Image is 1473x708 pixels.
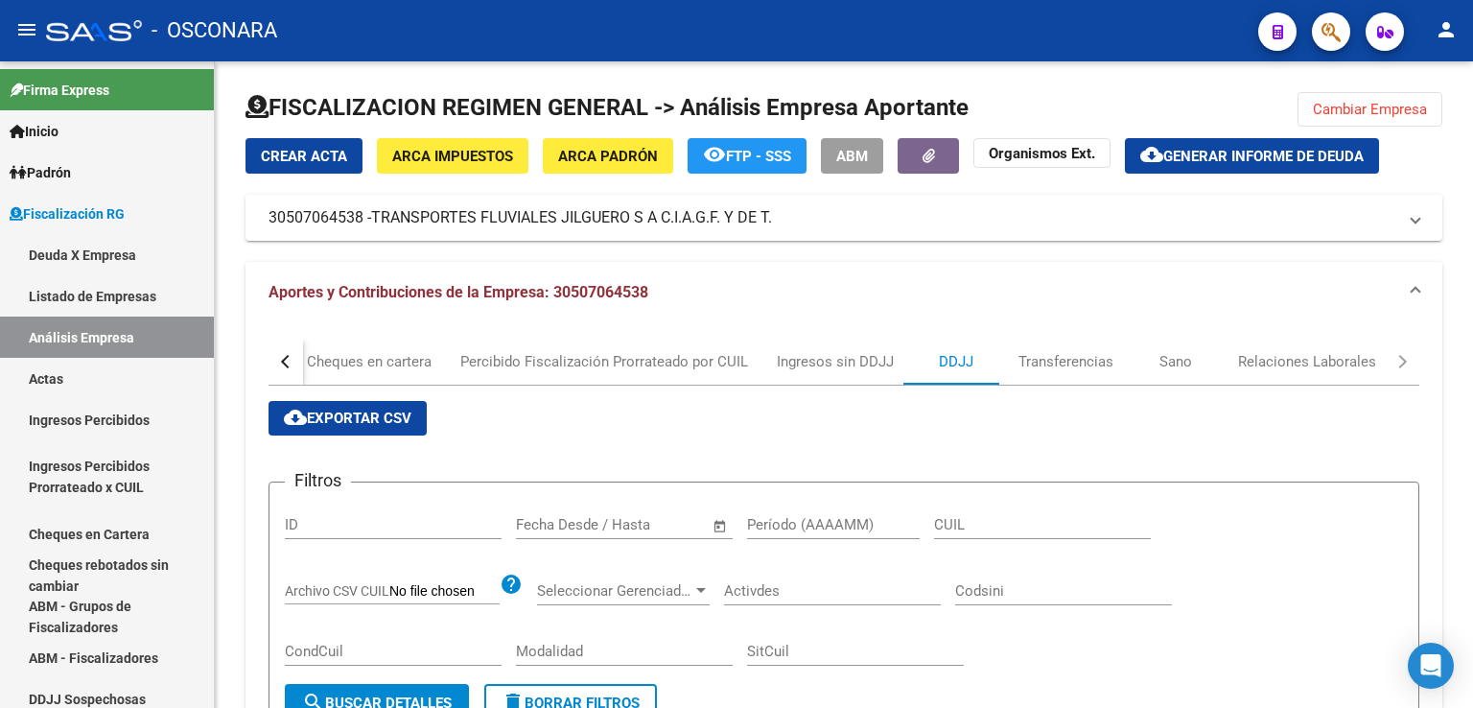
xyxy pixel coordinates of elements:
[939,351,973,372] div: DDJJ
[558,148,658,165] span: ARCA Padrón
[1238,351,1376,372] div: Relaciones Laborales
[516,516,594,533] input: Fecha inicio
[245,138,362,174] button: Crear Acta
[269,207,1396,228] mat-panel-title: 30507064538 -
[10,80,109,101] span: Firma Express
[245,195,1442,241] mat-expansion-panel-header: 30507064538 -TRANSPORTES FLUVIALES JILGUERO S A C.I.A.G.F. Y DE T.
[1435,18,1458,41] mat-icon: person
[500,573,523,596] mat-icon: help
[15,18,38,41] mat-icon: menu
[543,138,673,174] button: ARCA Padrón
[10,121,58,142] span: Inicio
[688,138,807,174] button: FTP - SSS
[777,351,894,372] div: Ingresos sin DDJJ
[10,162,71,183] span: Padrón
[245,92,969,123] h1: FISCALIZACION REGIMEN GENERAL -> Análisis Empresa Aportante
[377,138,528,174] button: ARCA Impuestos
[371,207,772,228] span: TRANSPORTES FLUVIALES JILGUERO S A C.I.A.G.F. Y DE T.
[1408,643,1454,689] div: Open Intercom Messenger
[284,406,307,429] mat-icon: cloud_download
[973,138,1111,168] button: Organismos Ext.
[1159,351,1192,372] div: Sano
[307,351,432,372] div: Cheques en cartera
[821,138,883,174] button: ABM
[989,145,1095,162] strong: Organismos Ext.
[710,515,732,537] button: Open calendar
[611,516,704,533] input: Fecha fin
[285,583,389,599] span: Archivo CSV CUIL
[1163,148,1364,165] span: Generar informe de deuda
[836,148,868,165] span: ABM
[537,582,692,600] span: Seleccionar Gerenciador
[1125,138,1379,174] button: Generar informe de deuda
[284,410,411,427] span: Exportar CSV
[1298,92,1442,127] button: Cambiar Empresa
[269,401,427,436] button: Exportar CSV
[152,10,277,52] span: - OSCONARA
[392,148,513,165] span: ARCA Impuestos
[726,148,791,165] span: FTP - SSS
[245,262,1442,323] mat-expansion-panel-header: Aportes y Contribuciones de la Empresa: 30507064538
[389,583,500,601] input: Archivo CSV CUIL
[10,203,125,224] span: Fiscalización RG
[269,283,648,301] span: Aportes y Contribuciones de la Empresa: 30507064538
[261,148,347,165] span: Crear Acta
[1018,351,1113,372] div: Transferencias
[1313,101,1427,118] span: Cambiar Empresa
[1140,143,1163,166] mat-icon: cloud_download
[703,143,726,166] mat-icon: remove_red_eye
[285,467,351,494] h3: Filtros
[460,351,748,372] div: Percibido Fiscalización Prorrateado por CUIL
